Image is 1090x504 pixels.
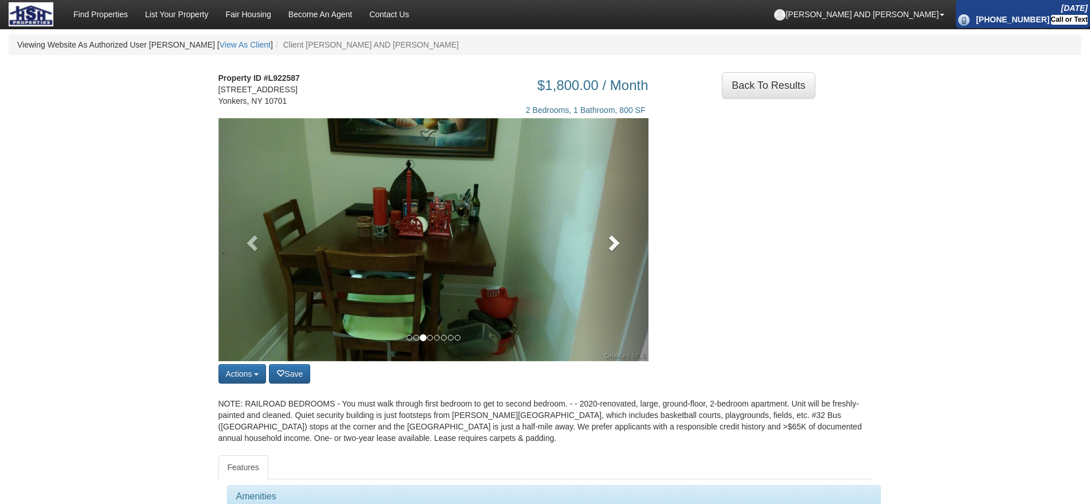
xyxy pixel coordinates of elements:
[236,491,872,502] h3: Amenities
[220,40,271,49] a: View As Client
[1061,3,1088,13] i: [DATE]
[722,72,815,99] div: ...
[722,72,815,99] a: Back To Results
[218,364,267,384] button: Actions
[17,39,273,50] li: Viewing Website As Authorized User [PERSON_NAME] [ ]
[330,93,648,116] div: 2 Bedrooms, 1 Bathroom, 800 SF
[273,39,459,50] li: Client [PERSON_NAME] AND [PERSON_NAME]
[218,73,300,83] strong: Property ID #L922587
[1051,15,1088,25] div: Call or Text
[774,9,786,21] img: default-profile.png
[218,72,313,107] address: [STREET_ADDRESS] Yonkers, NY 10701
[218,455,268,479] a: Features
[330,78,648,93] h3: $1,800.00 / Month
[958,14,970,26] img: phone_icon.png
[269,364,310,384] button: Save
[976,15,1049,24] b: [PHONE_NUMBER]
